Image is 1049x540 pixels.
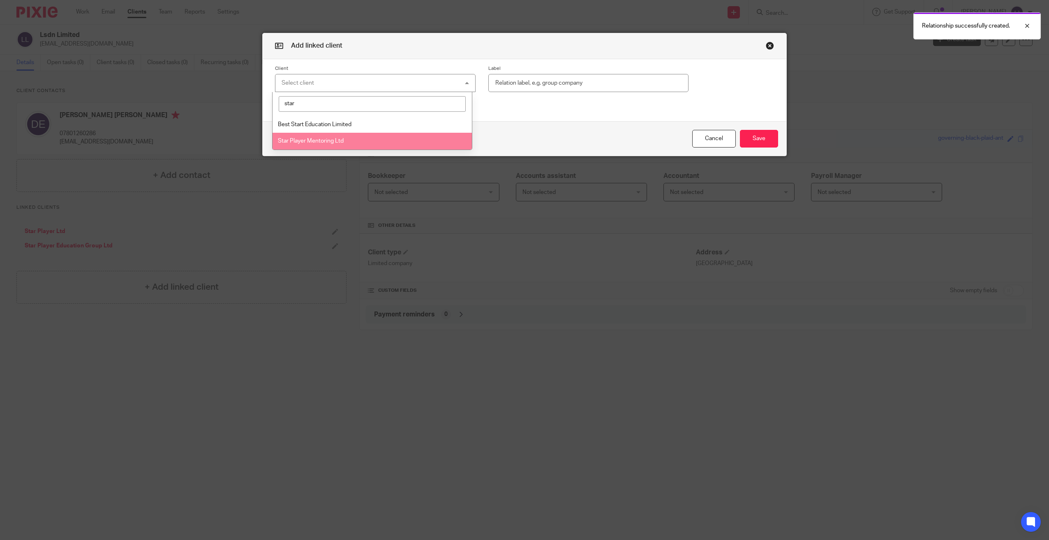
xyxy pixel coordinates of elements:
span: Star Player Mentoring Ltd [278,138,344,144]
label: Client [275,65,476,72]
input: Relation label, e.g. group company [488,74,689,92]
label: Label [488,65,689,72]
button: Cancel [692,130,736,148]
span: Add linked client [291,42,342,49]
p: Relationship successfully created. [922,22,1010,30]
input: Search options... [279,96,466,112]
button: Save [740,130,778,148]
span: Best Start Education Limited [278,122,351,127]
div: Select client [282,80,314,86]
